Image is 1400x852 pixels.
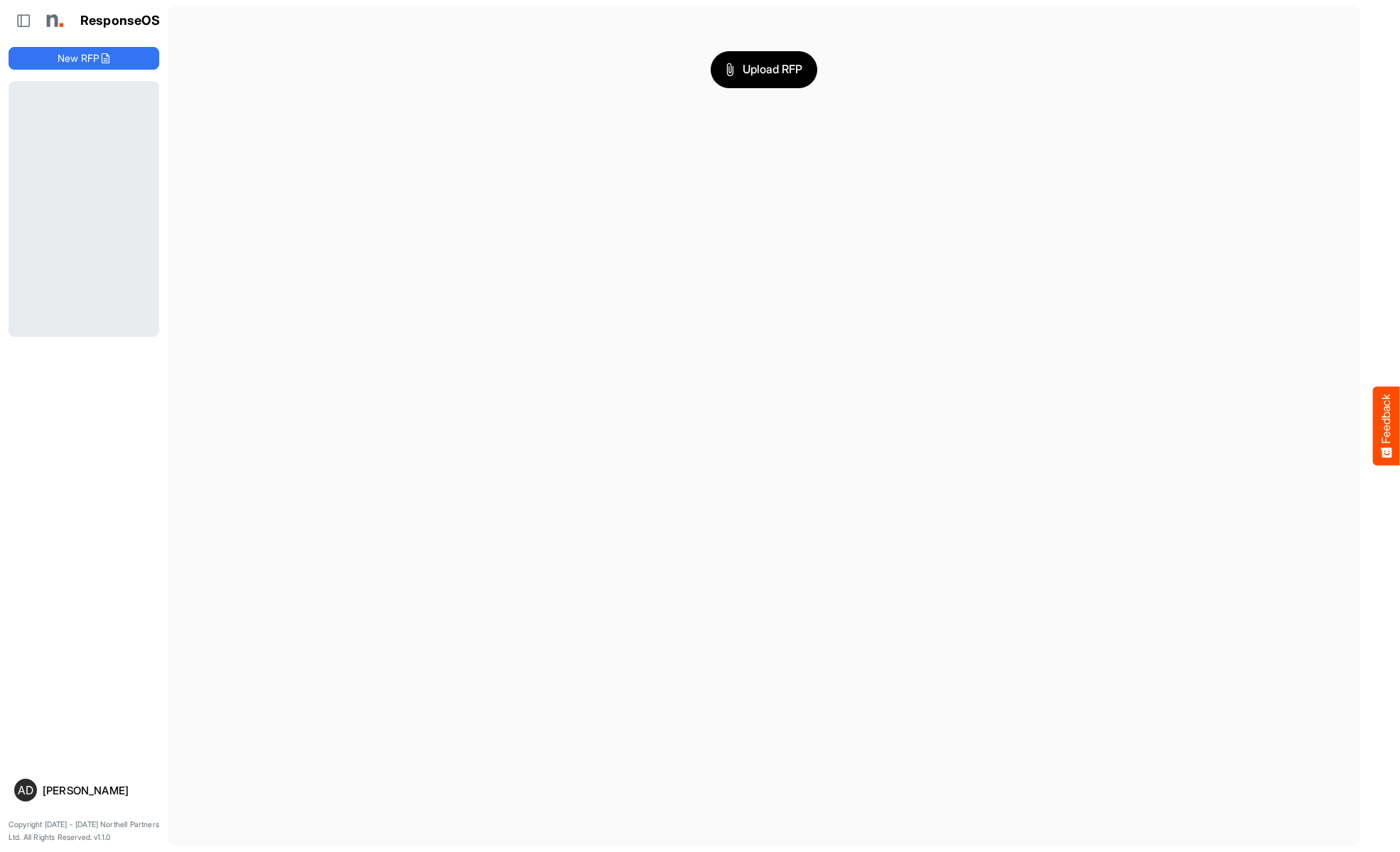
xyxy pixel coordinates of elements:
[43,785,154,796] div: [PERSON_NAME]
[9,47,159,70] button: New RFP
[80,14,161,28] h1: ResponseOS
[39,6,68,35] img: Northell
[9,81,159,336] div: Loading...
[9,819,159,843] p: Copyright [DATE] - [DATE] Northell Partners Ltd. All Rights Reserved. v1.1.0
[1373,387,1400,466] button: Feedback
[726,60,802,79] span: Upload RFP
[18,784,33,796] span: AD
[711,51,817,88] button: Upload RFP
